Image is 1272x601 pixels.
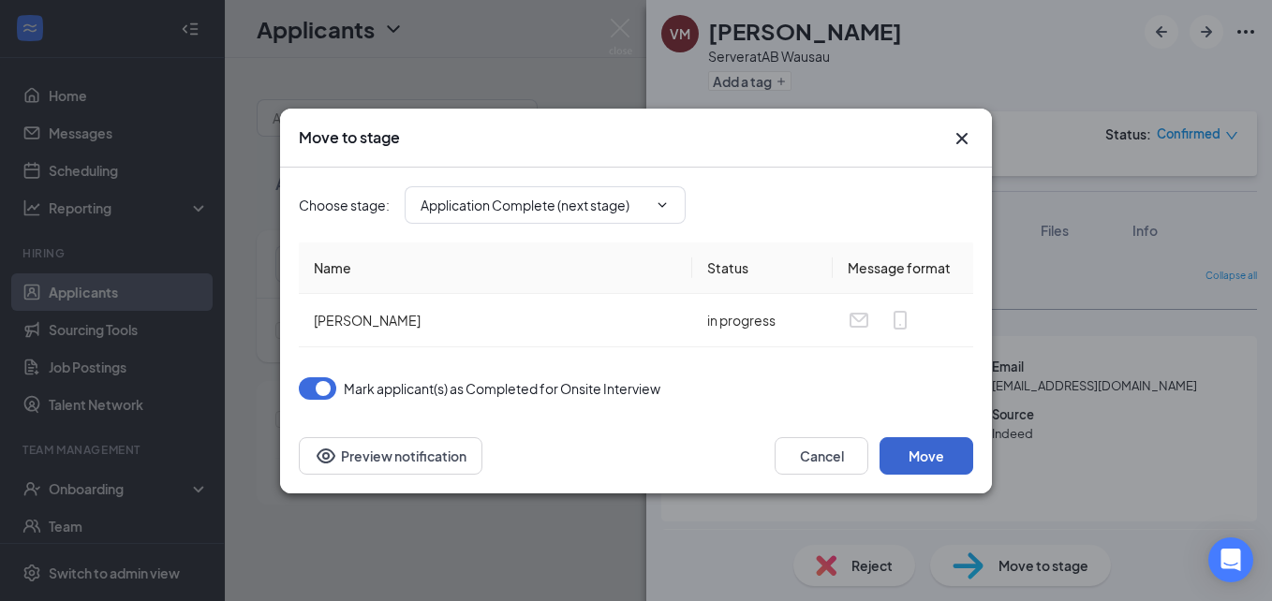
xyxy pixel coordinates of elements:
svg: Email [848,309,870,331]
span: [PERSON_NAME] [314,312,421,329]
svg: MobileSms [889,309,911,331]
div: Open Intercom Messenger [1208,537,1253,582]
svg: Cross [951,127,973,150]
svg: ChevronDown [655,198,670,213]
th: Name [299,242,692,294]
button: Cancel [775,437,868,475]
th: Status [692,242,833,294]
span: Mark applicant(s) as Completed for Onsite Interview [344,377,660,400]
span: Choose stage : [299,195,390,215]
button: Close [951,127,973,150]
svg: Eye [315,445,337,467]
td: in progress [692,294,833,347]
button: Preview notificationEye [299,437,482,475]
th: Message format [833,242,973,294]
button: Move [880,437,973,475]
h3: Move to stage [299,127,400,148]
